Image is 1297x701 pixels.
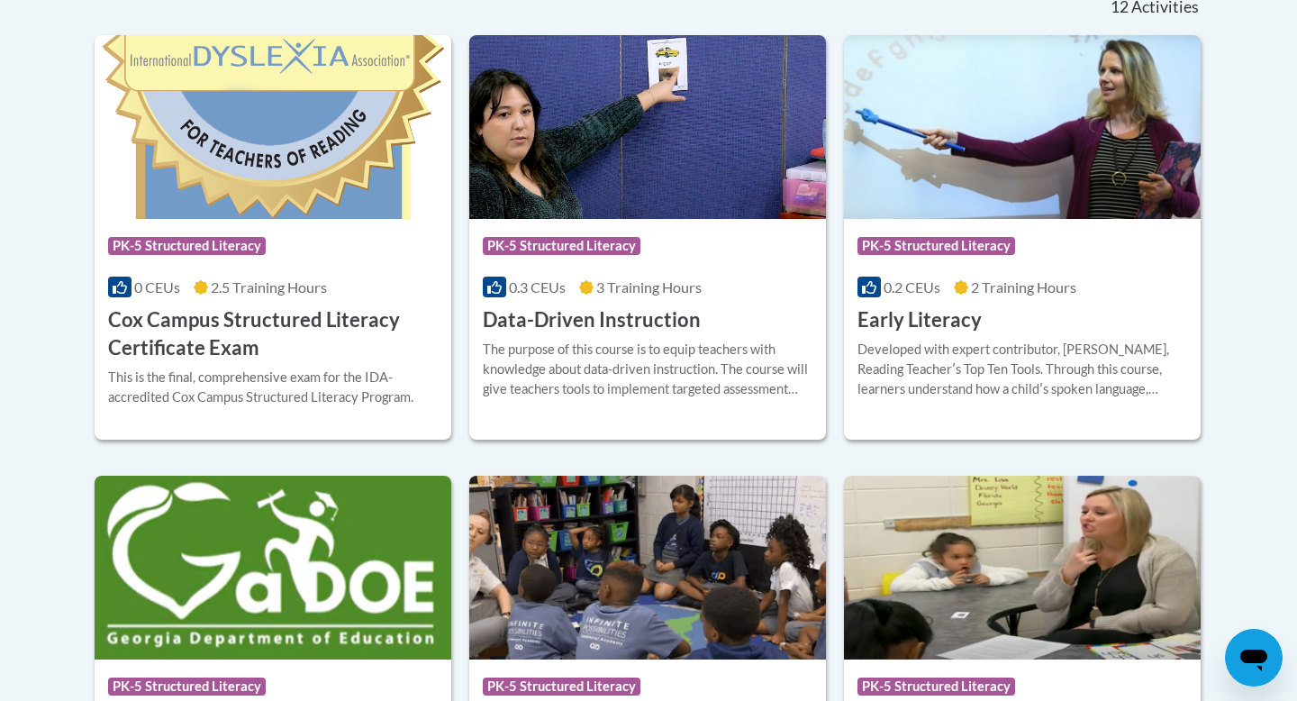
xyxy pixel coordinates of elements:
a: Course LogoPK-5 Structured Literacy0.2 CEUs2 Training Hours Early LiteracyDeveloped with expert c... [844,35,1201,439]
div: This is the final, comprehensive exam for the IDA-accredited Cox Campus Structured Literacy Program. [108,368,438,407]
span: PK-5 Structured Literacy [108,678,266,696]
span: 0 CEUs [134,278,180,296]
iframe: Button to launch messaging window [1225,629,1283,687]
span: 0.3 CEUs [509,278,566,296]
h3: Cox Campus Structured Literacy Certificate Exam [108,306,438,362]
div: Developed with expert contributor, [PERSON_NAME], Reading Teacherʹs Top Ten Tools. Through this c... [857,340,1187,399]
a: Course LogoPK-5 Structured Literacy0.3 CEUs3 Training Hours Data-Driven InstructionThe purpose of... [469,35,826,439]
span: 2.5 Training Hours [211,278,327,296]
h3: Early Literacy [857,306,982,334]
span: 0.2 CEUs [884,278,940,296]
span: PK-5 Structured Literacy [108,237,266,255]
div: The purpose of this course is to equip teachers with knowledge about data-driven instruction. The... [483,340,812,399]
span: PK-5 Structured Literacy [483,237,640,255]
img: Course Logo [95,476,451,660]
h3: Data-Driven Instruction [483,306,701,334]
a: Course LogoPK-5 Structured Literacy0 CEUs2.5 Training Hours Cox Campus Structured Literacy Certif... [95,35,451,439]
img: Course Logo [469,476,826,660]
span: PK-5 Structured Literacy [483,678,640,696]
img: Course Logo [95,35,451,219]
img: Course Logo [844,476,1201,660]
span: PK-5 Structured Literacy [857,678,1015,696]
img: Course Logo [844,35,1201,219]
span: PK-5 Structured Literacy [857,237,1015,255]
span: 3 Training Hours [596,278,702,296]
span: 2 Training Hours [971,278,1076,296]
img: Course Logo [469,35,826,219]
